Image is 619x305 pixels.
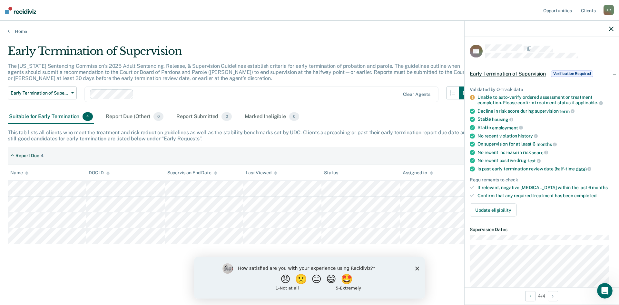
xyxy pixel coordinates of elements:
button: Next Opportunity [548,291,558,301]
div: T R [604,5,614,15]
dt: Supervision Dates [470,227,614,232]
div: Requirements to check [470,177,614,182]
div: 4 / 4 [465,287,619,304]
div: Early Termination of Supervision [8,45,472,63]
span: score [532,150,548,155]
p: The [US_STATE] Sentencing Commission’s 2025 Adult Sentencing, Release, & Supervision Guidelines e... [8,63,467,81]
div: No recent violation [477,133,614,139]
span: employment [492,125,523,130]
div: If relevant, negative [MEDICAL_DATA] within the last 6 [477,185,614,190]
div: Clear agents [403,92,430,97]
div: Suitable for Early Termination [8,110,94,124]
iframe: Intercom live chat [597,283,613,299]
div: Report Submitted [175,110,233,124]
div: Decline in risk score during supervision [477,108,614,114]
span: history [518,133,538,138]
div: Stable [477,117,614,122]
span: Verification Required [551,70,593,77]
button: Previous Opportunity [525,291,535,301]
span: test [527,158,541,163]
div: Last Viewed [246,170,277,176]
div: No recent positive drug [477,158,614,164]
div: Early Termination of SupervisionVerification Required [465,63,619,84]
img: Recidiviz [5,7,36,14]
div: Confirm that any required treatment has been [477,193,614,198]
span: term [559,108,574,114]
div: DOC ID [89,170,109,176]
div: Name [10,170,28,176]
div: Stable [477,125,614,130]
span: months [592,185,607,190]
span: Early Termination of Supervision [11,90,69,96]
span: Early Termination of Supervision [470,70,546,77]
span: completed [574,193,596,198]
span: 0 [221,112,231,121]
span: 0 [289,112,299,121]
div: Validated by O-Track data [470,86,614,92]
div: Is past early termination review date (half-time [477,166,614,172]
span: 4 [83,112,93,121]
a: Home [8,28,611,34]
div: Assigned to [403,170,433,176]
div: On supervision for at least 6 [477,141,614,147]
span: 0 [153,112,163,121]
div: Report Due [15,153,39,158]
span: housing [492,117,513,122]
div: 4 [41,153,44,158]
div: Marked Ineligible [243,110,301,124]
iframe: Survey by Kim from Recidiviz [194,257,425,299]
div: Supervision End Date [167,170,217,176]
span: months [536,141,557,147]
div: Status [324,170,338,176]
span: date) [576,166,591,171]
div: Report Due (Other) [104,110,164,124]
div: Unable to auto-verify ordered assessment or treatment completion. Please confirm treatment status... [477,95,614,106]
div: No recent increase in risk [477,149,614,155]
button: Update eligibility [470,203,516,216]
div: This tab lists all clients who meet the treatment and risk reduction guidelines as well as the st... [8,129,611,142]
